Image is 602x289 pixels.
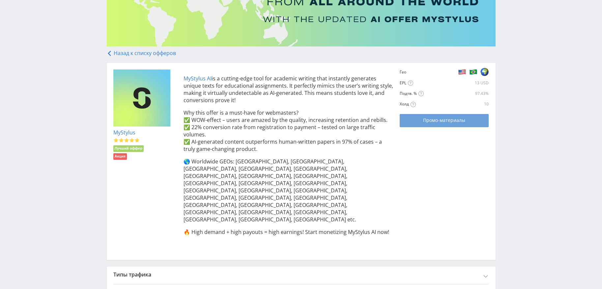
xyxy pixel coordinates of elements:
p: 🌎 Worldwide GEOs: [GEOGRAPHIC_DATA], [GEOGRAPHIC_DATA], [GEOGRAPHIC_DATA], [GEOGRAPHIC_DATA], [GE... [184,158,393,223]
div: EPL [400,80,421,86]
img: f6d4d8a03f8825964ffc357a2a065abb.png [469,68,477,76]
span: Промо-материалы [423,118,465,123]
div: 10 [460,101,489,107]
img: e836bfbd110e4da5150580c9a99ecb16.png [113,70,171,127]
div: Типы трафика [107,267,496,282]
div: Холд [400,101,459,107]
a: Назад к списку офферов [107,49,176,57]
li: Акция [113,153,127,160]
div: 97.43% [460,91,489,96]
li: Лучший оффер [113,145,144,152]
a: Промо-материалы [400,114,489,127]
div: 13 USD [422,80,489,86]
p: is a cutting-edge tool for academic writing that instantly generates unique texts for educational... [184,75,393,104]
a: MyStylus AI [184,75,212,82]
a: MyStylus [113,129,135,136]
div: Гео [400,70,421,75]
img: 8ccb95d6cbc0ca5a259a7000f084d08e.png [480,68,489,76]
div: Подтв. % [400,91,459,97]
img: b2e5cb7c326a8f2fba0c03a72091f869.png [458,68,466,76]
p: Why this offer is a must-have for webmasters? ✅ WOW-effect – users are amazed by the quality, inc... [184,109,393,153]
p: 🔥 High demand + high payouts = high earnings! Start monetizing MyStylus AI now! [184,228,393,236]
